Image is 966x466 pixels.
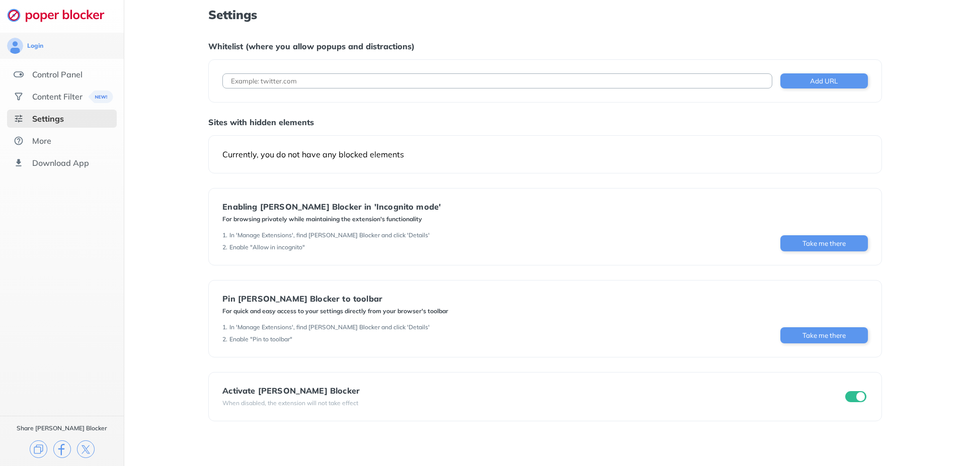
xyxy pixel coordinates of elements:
div: Download App [32,158,89,168]
button: Add URL [780,73,868,88]
div: Login [27,42,43,50]
img: x.svg [77,440,95,458]
div: Settings [32,114,64,124]
div: Enabling [PERSON_NAME] Blocker in 'Incognito mode' [222,202,441,211]
img: features.svg [14,69,24,79]
div: Currently, you do not have any blocked elements [222,149,867,159]
img: menuBanner.svg [89,90,113,103]
div: Content Filter [32,91,83,102]
div: Pin [PERSON_NAME] Blocker to toolbar [222,294,448,303]
img: about.svg [14,136,24,146]
div: Activate [PERSON_NAME] Blocker [222,386,360,395]
h1: Settings [208,8,881,21]
img: copy.svg [30,440,47,458]
button: Take me there [780,235,868,251]
img: settings-selected.svg [14,114,24,124]
div: Control Panel [32,69,83,79]
button: Take me there [780,327,868,343]
img: logo-webpage.svg [7,8,115,22]
img: facebook.svg [53,440,71,458]
div: For quick and easy access to your settings directly from your browser's toolbar [222,307,448,315]
img: avatar.svg [7,38,23,54]
div: Sites with hidden elements [208,117,881,127]
div: In 'Manage Extensions', find [PERSON_NAME] Blocker and click 'Details' [229,323,430,331]
div: For browsing privately while maintaining the extension's functionality [222,215,441,223]
div: More [32,136,51,146]
div: 2 . [222,335,227,343]
div: Whitelist (where you allow popups and distractions) [208,41,881,51]
img: download-app.svg [14,158,24,168]
div: In 'Manage Extensions', find [PERSON_NAME] Blocker and click 'Details' [229,231,430,239]
input: Example: twitter.com [222,73,772,88]
div: Share [PERSON_NAME] Blocker [17,424,107,432]
img: social.svg [14,91,24,102]
div: 1 . [222,231,227,239]
div: 2 . [222,243,227,251]
div: 1 . [222,323,227,331]
div: When disabled, the extension will not take effect [222,399,360,407]
div: Enable "Allow in incognito" [229,243,305,251]
div: Enable "Pin to toolbar" [229,335,292,343]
